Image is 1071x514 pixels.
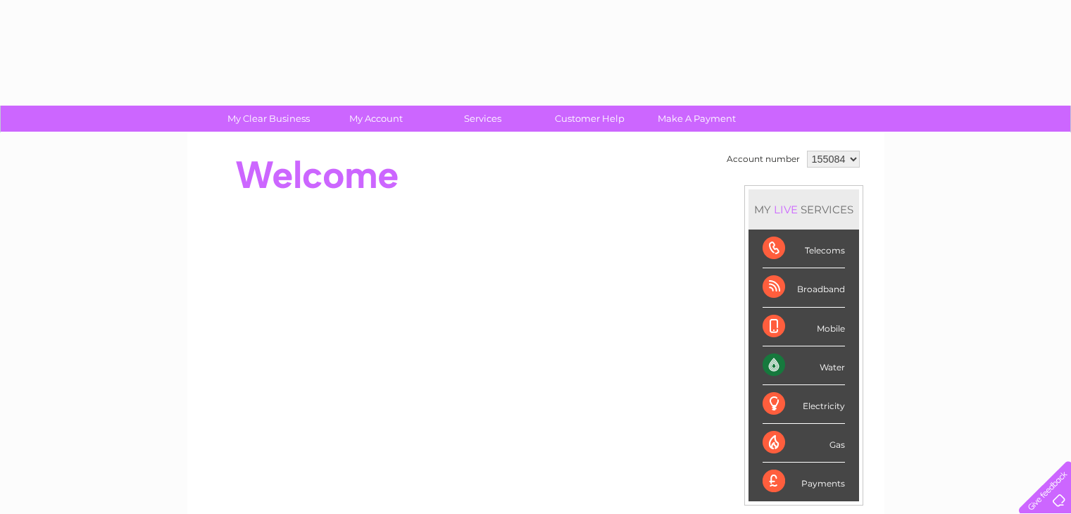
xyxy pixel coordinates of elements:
[723,147,803,171] td: Account number
[763,463,845,501] div: Payments
[763,385,845,424] div: Electricity
[763,230,845,268] div: Telecoms
[425,106,541,132] a: Services
[763,424,845,463] div: Gas
[763,346,845,385] div: Water
[532,106,648,132] a: Customer Help
[749,189,859,230] div: MY SERVICES
[763,268,845,307] div: Broadband
[763,308,845,346] div: Mobile
[771,203,801,216] div: LIVE
[211,106,327,132] a: My Clear Business
[639,106,755,132] a: Make A Payment
[318,106,434,132] a: My Account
